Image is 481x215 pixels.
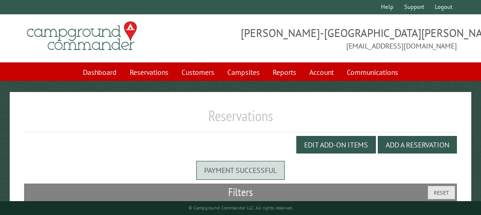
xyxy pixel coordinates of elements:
a: Account [304,63,339,81]
img: Campground Commander [24,18,140,54]
button: Reset [428,186,455,199]
a: Communications [341,63,404,81]
a: Reports [267,63,302,81]
h2: Filters [24,184,457,201]
h1: Reservations [24,107,457,132]
a: Reservations [124,63,174,81]
small: © Campground Commander LLC. All rights reserved. [188,205,293,211]
a: Customers [176,63,220,81]
button: Add a Reservation [378,136,457,154]
button: Edit Add-on Items [296,136,376,154]
a: Campsites [222,63,265,81]
a: Dashboard [77,63,122,81]
span: [PERSON_NAME]-[GEOGRAPHIC_DATA][PERSON_NAME] [EMAIL_ADDRESS][DOMAIN_NAME] [241,25,457,51]
div: Payment successful [196,161,285,179]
